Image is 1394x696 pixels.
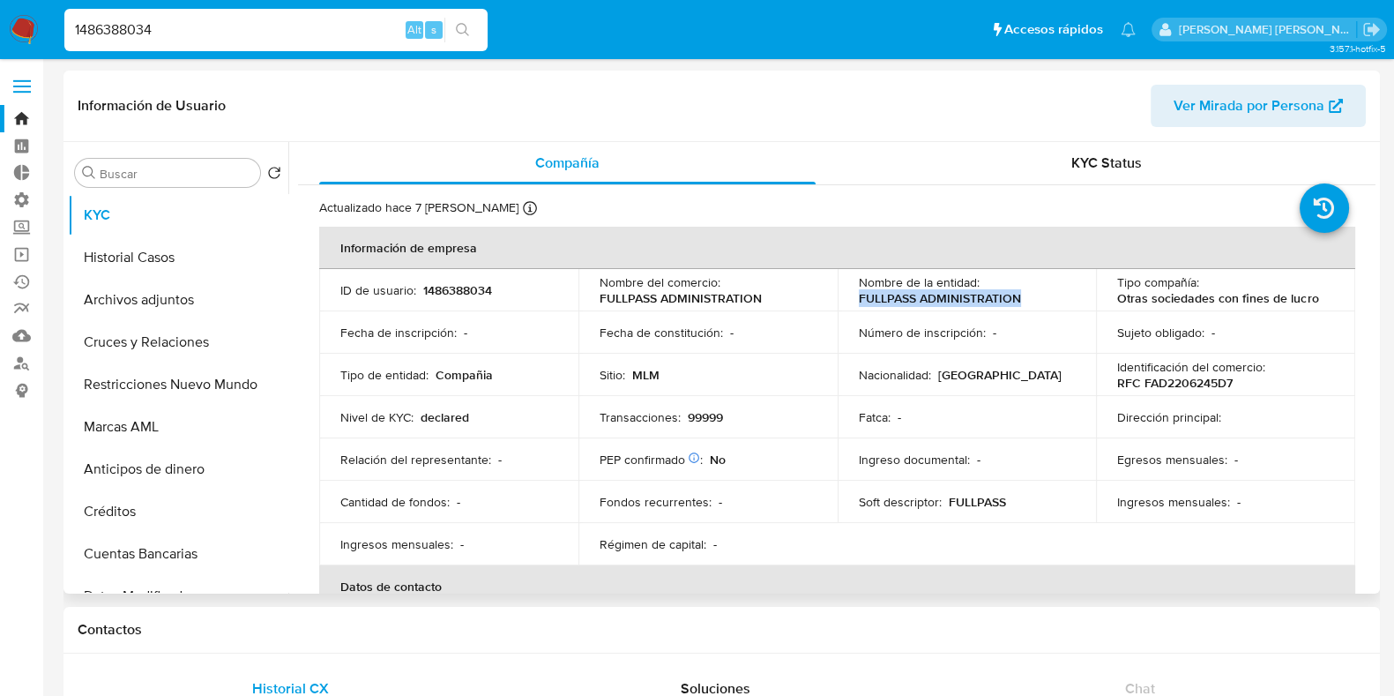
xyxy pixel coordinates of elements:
p: Otras sociedades con fines de lucro [1117,290,1318,306]
p: - [993,325,996,341]
p: - [1211,325,1215,341]
span: Accesos rápidos [1004,20,1103,39]
span: Ver Mirada por Persona [1174,85,1324,127]
p: Sitio : [600,367,625,383]
button: KYC [68,194,288,236]
p: Transacciones : [600,409,681,425]
p: daniela.lagunesrodriguez@mercadolibre.com.mx [1179,21,1357,38]
input: Buscar usuario o caso... [64,19,488,41]
p: - [977,452,980,468]
button: Buscar [82,166,96,180]
p: Ingresos mensuales : [340,536,453,552]
th: Datos de contacto [319,565,1355,608]
p: - [464,325,467,341]
p: 1486388034 [423,282,492,298]
p: - [498,452,502,468]
p: Tipo de entidad : [340,367,429,383]
p: - [460,536,464,552]
p: Relación del representante : [340,452,491,468]
p: Número de inscripción : [859,325,986,341]
button: Ver Mirada por Persona [1151,85,1366,127]
span: s [431,21,436,38]
p: RFC FAD2206245D7 [1117,375,1233,391]
p: Compañia [436,367,493,383]
a: Notificaciones [1121,22,1136,37]
th: Información de empresa [319,227,1355,269]
p: Identificación del comercio : [1117,359,1265,375]
button: Archivos adjuntos [68,279,288,321]
p: Sujeto obligado : [1117,325,1204,341]
p: MLM [632,367,660,383]
p: Soft descriptor : [859,494,942,510]
p: ID de usuario : [340,282,416,298]
p: Nombre de la entidad : [859,274,980,290]
p: - [457,494,460,510]
p: Nacionalidad : [859,367,931,383]
p: - [713,536,717,552]
p: Actualizado hace 7 [PERSON_NAME] [319,199,518,216]
input: Buscar [100,166,253,182]
button: Datos Modificados [68,575,288,617]
button: search-icon [444,18,481,42]
p: No [710,452,726,468]
p: - [719,494,722,510]
p: [GEOGRAPHIC_DATA] [938,367,1062,383]
h1: Información de Usuario [78,97,226,115]
p: Fatca : [859,409,891,425]
p: Cantidad de fondos : [340,494,450,510]
p: Dirección principal : [1117,409,1221,425]
p: Tipo compañía : [1117,274,1199,290]
span: KYC Status [1071,153,1142,173]
p: Egresos mensuales : [1117,452,1227,468]
p: - [1237,494,1241,510]
p: FULLPASS ADMINISTRATION [859,290,1021,306]
p: declared [421,409,469,425]
p: PEP confirmado : [600,452,703,468]
button: Marcas AML [68,406,288,448]
span: Alt [407,21,421,38]
p: Nivel de KYC : [340,409,414,425]
button: Volver al orden por defecto [267,166,281,185]
p: Fecha de inscripción : [340,325,457,341]
button: Historial Casos [68,236,288,279]
p: 99999 [688,409,723,425]
p: - [898,409,901,425]
button: Restricciones Nuevo Mundo [68,363,288,406]
p: Ingresos mensuales : [1117,494,1230,510]
p: FULLPASS [949,494,1006,510]
button: Cruces y Relaciones [68,321,288,363]
p: - [1234,452,1238,468]
p: FULLPASS ADMINISTRATION [600,290,762,306]
p: Ingreso documental : [859,452,970,468]
h1: Contactos [78,621,1366,639]
button: Anticipos de dinero [68,448,288,490]
button: Créditos [68,490,288,533]
p: - [730,325,734,341]
p: Fecha de constitución : [600,325,723,341]
p: Régimen de capital : [600,536,706,552]
p: Fondos recurrentes : [600,494,712,510]
p: Nombre del comercio : [600,274,720,290]
a: Salir [1362,20,1381,39]
button: Cuentas Bancarias [68,533,288,575]
span: Compañía [535,153,600,173]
